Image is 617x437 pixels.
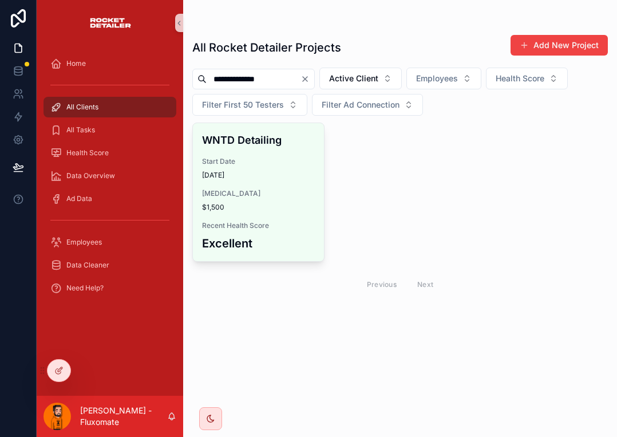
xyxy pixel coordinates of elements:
[37,46,183,312] div: scrollable content
[43,143,176,163] a: Health Score
[329,73,378,84] span: Active Client
[43,166,176,186] a: Data Overview
[43,188,176,209] a: Ad Data
[43,120,176,140] a: All Tasks
[496,73,544,84] span: Health Score
[202,157,315,166] span: Start Date
[202,132,315,148] h4: WNTD Detailing
[192,40,341,56] h1: All Rocket Detailer Projects
[66,125,95,135] span: All Tasks
[416,73,458,84] span: Employees
[202,203,315,212] span: $1,500
[202,171,315,180] span: [DATE]
[66,148,109,158] span: Health Score
[312,94,423,116] button: Select Button
[511,35,608,56] button: Add New Project
[80,405,167,428] p: [PERSON_NAME] - Fluxomate
[66,59,86,68] span: Home
[322,99,400,111] span: Filter Ad Connection
[66,194,92,203] span: Ad Data
[66,171,115,180] span: Data Overview
[202,221,315,230] span: Recent Health Score
[406,68,481,89] button: Select Button
[66,261,109,270] span: Data Cleaner
[66,238,102,247] span: Employees
[43,232,176,253] a: Employees
[202,189,315,198] span: [MEDICAL_DATA]
[89,14,132,32] img: App logo
[202,99,284,111] span: Filter First 50 Testers
[66,103,98,112] span: All Clients
[192,94,307,116] button: Select Button
[202,235,315,252] h3: Excellent
[319,68,402,89] button: Select Button
[43,255,176,275] a: Data Cleaner
[43,97,176,117] a: All Clients
[192,123,325,262] a: WNTD DetailingStart Date[DATE][MEDICAL_DATA]$1,500Recent Health ScoreExcellent
[43,53,176,74] a: Home
[300,74,314,84] button: Clear
[486,68,568,89] button: Select Button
